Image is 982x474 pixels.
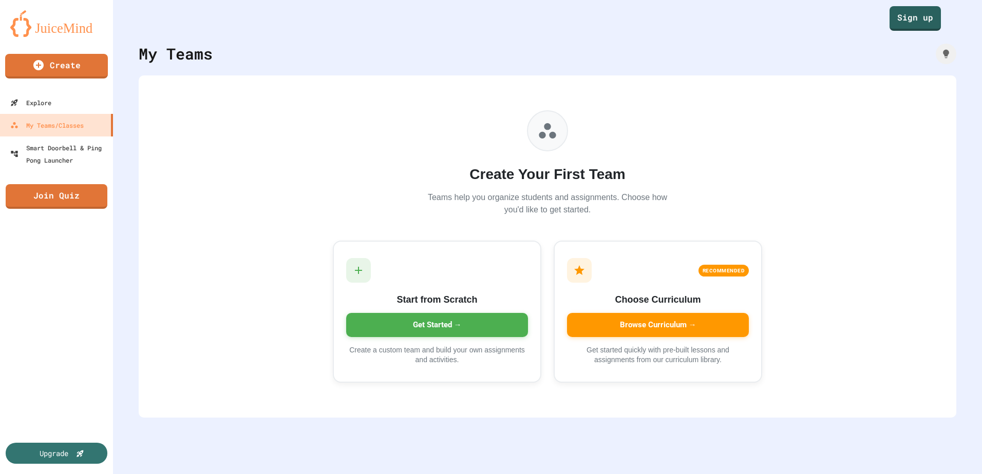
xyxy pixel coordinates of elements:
div: Browse Curriculum → [567,313,749,337]
img: logo-orange.svg [10,10,103,37]
iframe: chat widget [939,433,972,464]
div: Smart Doorbell & Ping Pong Launcher [10,142,109,166]
div: Get Started → [346,313,528,337]
div: Upgrade [40,448,68,459]
p: Teams help you organize students and assignments. Choose how you'd like to get started. [424,191,671,216]
a: Join Quiz [6,184,107,209]
a: Create [5,54,108,78]
div: RECOMMENDED [698,265,749,276]
p: Get started quickly with pre-built lessons and assignments from our curriculum library. [567,345,749,365]
h2: Create Your First Team [424,164,671,185]
h3: Choose Curriculum [567,293,749,307]
div: Explore [10,96,51,109]
h3: Start from Scratch [346,293,528,307]
a: Sign up [890,6,941,31]
iframe: chat widget [897,388,972,432]
div: My Teams [139,42,213,65]
p: Create a custom team and build your own assignments and activities. [346,345,528,365]
div: My Teams/Classes [10,119,84,131]
div: How it works [936,44,956,64]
